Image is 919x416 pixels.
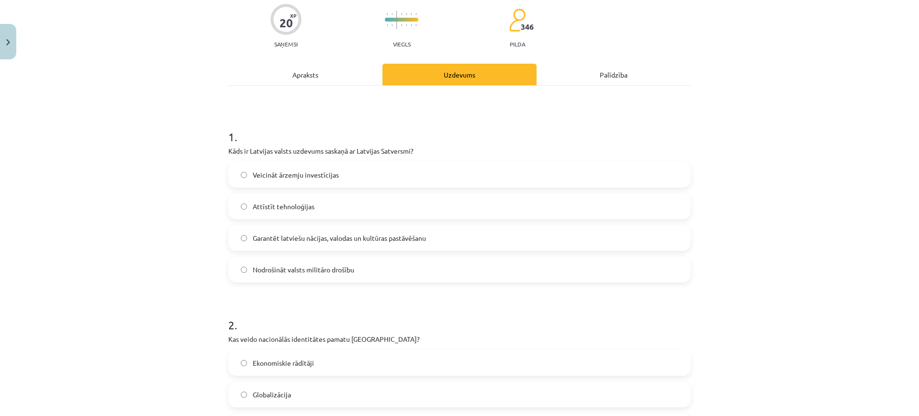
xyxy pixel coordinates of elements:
[280,16,293,30] div: 20
[387,24,388,26] img: icon-short-line-57e1e144782c952c97e751825c79c345078a6d821885a25fce030b3d8c18986b.svg
[228,302,691,331] h1: 2 .
[253,390,291,400] span: Globalizācija
[241,267,247,273] input: Nodrošināt valsts militāro drošību
[253,170,339,180] span: Veicināt ārzemju investīcijas
[521,22,534,31] span: 346
[401,13,402,15] img: icon-short-line-57e1e144782c952c97e751825c79c345078a6d821885a25fce030b3d8c18986b.svg
[241,235,247,241] input: Garantēt latviešu nācijas, valodas un kultūras pastāvēšanu
[228,113,691,143] h1: 1 .
[253,358,314,368] span: Ekonomiskie rādītāji
[401,24,402,26] img: icon-short-line-57e1e144782c952c97e751825c79c345078a6d821885a25fce030b3d8c18986b.svg
[228,146,691,156] p: Kāds ir Latvijas valsts uzdevums saskaņā ar Latvijas Satversmi?
[415,13,416,15] img: icon-short-line-57e1e144782c952c97e751825c79c345078a6d821885a25fce030b3d8c18986b.svg
[382,64,537,85] div: Uzdevums
[406,24,407,26] img: icon-short-line-57e1e144782c952c97e751825c79c345078a6d821885a25fce030b3d8c18986b.svg
[241,392,247,398] input: Globalizācija
[228,64,382,85] div: Apraksts
[241,203,247,210] input: Attīstīt tehnoloģijas
[396,11,397,29] img: icon-long-line-d9ea69661e0d244f92f715978eff75569469978d946b2353a9bb055b3ed8787d.svg
[241,360,247,366] input: Ekonomiskie rādītāji
[241,172,247,178] input: Veicināt ārzemju investīcijas
[510,41,525,47] p: pilda
[392,13,392,15] img: icon-short-line-57e1e144782c952c97e751825c79c345078a6d821885a25fce030b3d8c18986b.svg
[411,13,412,15] img: icon-short-line-57e1e144782c952c97e751825c79c345078a6d821885a25fce030b3d8c18986b.svg
[415,24,416,26] img: icon-short-line-57e1e144782c952c97e751825c79c345078a6d821885a25fce030b3d8c18986b.svg
[270,41,302,47] p: Saņemsi
[392,24,392,26] img: icon-short-line-57e1e144782c952c97e751825c79c345078a6d821885a25fce030b3d8c18986b.svg
[406,13,407,15] img: icon-short-line-57e1e144782c952c97e751825c79c345078a6d821885a25fce030b3d8c18986b.svg
[253,265,354,275] span: Nodrošināt valsts militāro drošību
[411,24,412,26] img: icon-short-line-57e1e144782c952c97e751825c79c345078a6d821885a25fce030b3d8c18986b.svg
[290,13,296,18] span: XP
[253,233,426,243] span: Garantēt latviešu nācijas, valodas un kultūras pastāvēšanu
[537,64,691,85] div: Palīdzība
[387,13,388,15] img: icon-short-line-57e1e144782c952c97e751825c79c345078a6d821885a25fce030b3d8c18986b.svg
[393,41,411,47] p: Viegls
[6,39,10,45] img: icon-close-lesson-0947bae3869378f0d4975bcd49f059093ad1ed9edebbc8119c70593378902aed.svg
[509,8,526,32] img: students-c634bb4e5e11cddfef0936a35e636f08e4e9abd3cc4e673bd6f9a4125e45ecb1.svg
[228,334,691,344] p: Kas veido nacionālās identitātes pamatu [GEOGRAPHIC_DATA]?
[253,202,314,212] span: Attīstīt tehnoloģijas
